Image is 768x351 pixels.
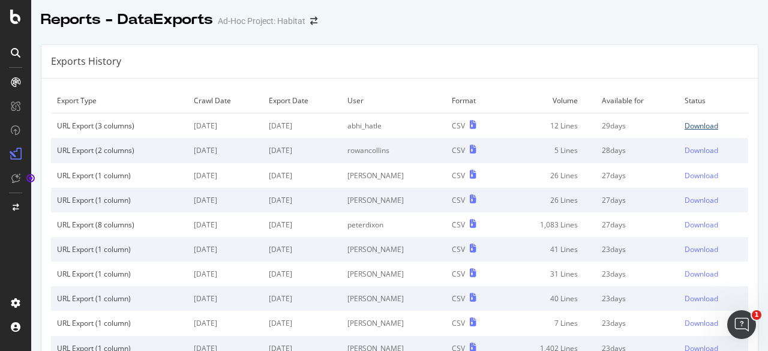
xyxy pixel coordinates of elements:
[25,173,36,184] div: Tooltip anchor
[57,121,182,131] div: URL Export (3 columns)
[263,188,341,212] td: [DATE]
[685,318,718,328] div: Download
[188,311,263,335] td: [DATE]
[685,244,718,254] div: Download
[452,145,465,155] div: CSV
[310,17,317,25] div: arrow-right-arrow-left
[263,262,341,286] td: [DATE]
[596,138,678,163] td: 28 days
[452,318,465,328] div: CSV
[57,145,182,155] div: URL Export (2 columns)
[341,237,446,262] td: [PERSON_NAME]
[263,163,341,188] td: [DATE]
[263,237,341,262] td: [DATE]
[452,269,465,279] div: CSV
[51,55,121,68] div: Exports History
[188,138,263,163] td: [DATE]
[685,145,718,155] div: Download
[57,170,182,181] div: URL Export (1 column)
[596,163,678,188] td: 27 days
[341,88,446,113] td: User
[341,163,446,188] td: [PERSON_NAME]
[341,138,446,163] td: rowancollins
[341,188,446,212] td: [PERSON_NAME]
[263,212,341,237] td: [DATE]
[188,237,263,262] td: [DATE]
[685,293,742,304] a: Download
[263,88,341,113] td: Export Date
[41,10,213,30] div: Reports - DataExports
[596,88,678,113] td: Available for
[596,262,678,286] td: 23 days
[502,286,596,311] td: 40 Lines
[685,195,742,205] a: Download
[57,293,182,304] div: URL Export (1 column)
[263,286,341,311] td: [DATE]
[502,311,596,335] td: 7 Lines
[685,220,718,230] div: Download
[502,113,596,139] td: 12 Lines
[452,121,465,131] div: CSV
[57,269,182,279] div: URL Export (1 column)
[685,244,742,254] a: Download
[452,170,465,181] div: CSV
[727,310,756,339] iframe: Intercom live chat
[57,244,182,254] div: URL Export (1 column)
[685,121,742,131] a: Download
[752,310,761,320] span: 1
[57,195,182,205] div: URL Export (1 column)
[596,286,678,311] td: 23 days
[685,145,742,155] a: Download
[596,188,678,212] td: 27 days
[188,88,263,113] td: Crawl Date
[188,286,263,311] td: [DATE]
[188,212,263,237] td: [DATE]
[188,262,263,286] td: [DATE]
[502,88,596,113] td: Volume
[679,88,748,113] td: Status
[685,318,742,328] a: Download
[685,170,718,181] div: Download
[263,138,341,163] td: [DATE]
[218,15,305,27] div: Ad-Hoc Project: Habitat
[502,138,596,163] td: 5 Lines
[685,293,718,304] div: Download
[502,212,596,237] td: 1,083 Lines
[263,311,341,335] td: [DATE]
[446,88,502,113] td: Format
[685,195,718,205] div: Download
[188,163,263,188] td: [DATE]
[685,121,718,131] div: Download
[341,262,446,286] td: [PERSON_NAME]
[452,244,465,254] div: CSV
[685,269,718,279] div: Download
[685,170,742,181] a: Download
[685,269,742,279] a: Download
[596,113,678,139] td: 29 days
[452,195,465,205] div: CSV
[452,220,465,230] div: CSV
[685,220,742,230] a: Download
[596,311,678,335] td: 23 days
[188,113,263,139] td: [DATE]
[596,237,678,262] td: 23 days
[188,188,263,212] td: [DATE]
[502,163,596,188] td: 26 Lines
[341,113,446,139] td: abhi_hatle
[57,318,182,328] div: URL Export (1 column)
[341,212,446,237] td: peterdixon
[596,212,678,237] td: 27 days
[341,311,446,335] td: [PERSON_NAME]
[57,220,182,230] div: URL Export (8 columns)
[263,113,341,139] td: [DATE]
[502,237,596,262] td: 41 Lines
[341,286,446,311] td: [PERSON_NAME]
[452,293,465,304] div: CSV
[51,88,188,113] td: Export Type
[502,188,596,212] td: 26 Lines
[502,262,596,286] td: 31 Lines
